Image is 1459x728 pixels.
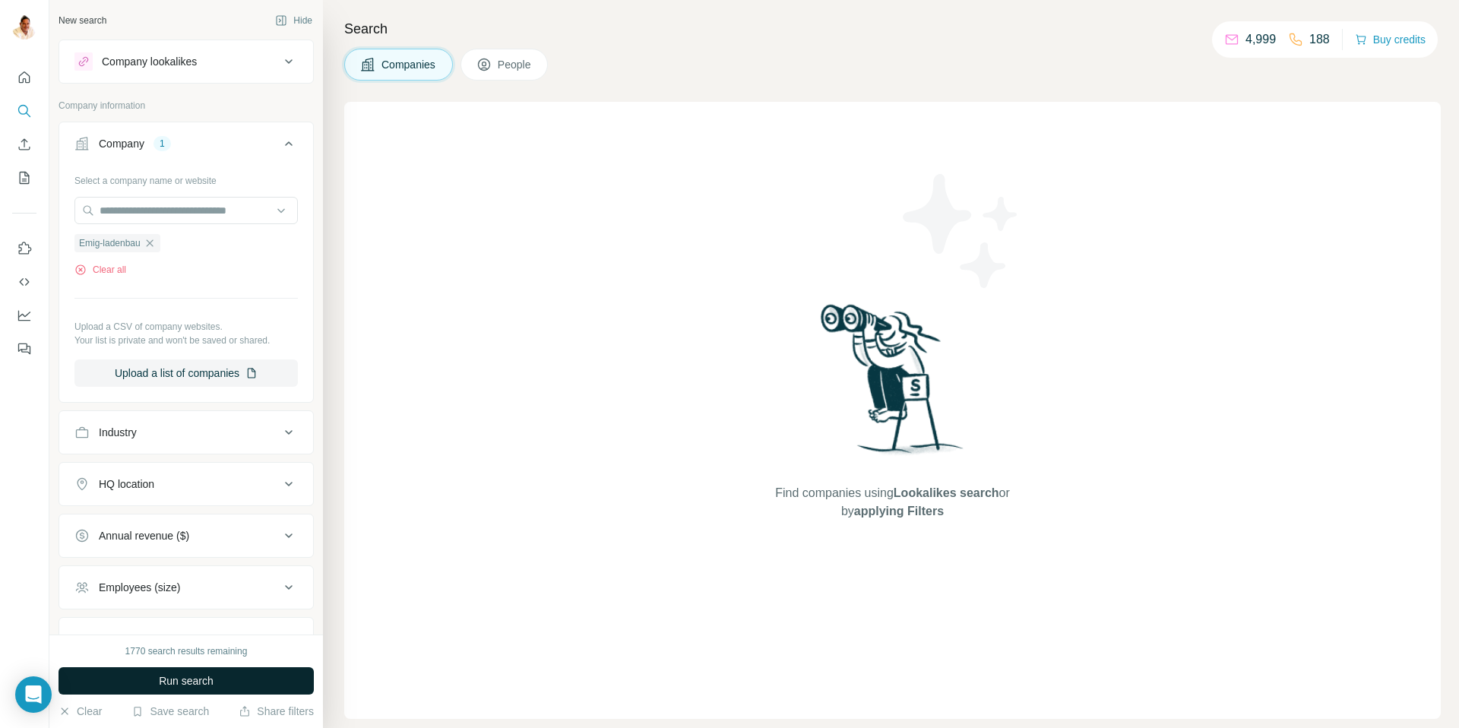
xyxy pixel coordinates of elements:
[99,476,154,492] div: HQ location
[1245,30,1276,49] p: 4,999
[99,136,144,151] div: Company
[99,425,137,440] div: Industry
[12,97,36,125] button: Search
[15,676,52,713] div: Open Intercom Messenger
[74,359,298,387] button: Upload a list of companies
[12,64,36,91] button: Quick start
[74,263,126,277] button: Clear all
[159,673,214,688] span: Run search
[12,335,36,362] button: Feedback
[59,414,313,451] button: Industry
[74,320,298,334] p: Upload a CSV of company websites.
[59,43,313,80] button: Company lookalikes
[59,466,313,502] button: HQ location
[74,168,298,188] div: Select a company name or website
[131,704,209,719] button: Save search
[59,667,314,695] button: Run search
[12,235,36,262] button: Use Surfe on LinkedIn
[59,704,102,719] button: Clear
[894,486,999,499] span: Lookalikes search
[814,300,972,470] img: Surfe Illustration - Woman searching with binoculars
[12,268,36,296] button: Use Surfe API
[59,125,313,168] button: Company1
[771,484,1014,521] span: Find companies using or by
[854,505,944,518] span: applying Filters
[12,131,36,158] button: Enrich CSV
[381,57,437,72] span: Companies
[264,9,323,32] button: Hide
[79,236,141,250] span: Emig-ladenbau
[99,631,161,647] div: Technologies
[153,137,171,150] div: 1
[12,15,36,40] img: Avatar
[59,569,313,606] button: Employees (size)
[125,644,248,658] div: 1770 search results remaining
[893,163,1030,299] img: Surfe Illustration - Stars
[59,14,106,27] div: New search
[74,334,298,347] p: Your list is private and won't be saved or shared.
[1309,30,1330,49] p: 188
[99,580,180,595] div: Employees (size)
[344,18,1441,40] h4: Search
[1355,29,1426,50] button: Buy credits
[59,99,314,112] p: Company information
[102,54,197,69] div: Company lookalikes
[99,528,189,543] div: Annual revenue ($)
[59,621,313,657] button: Technologies
[239,704,314,719] button: Share filters
[12,302,36,329] button: Dashboard
[12,164,36,191] button: My lists
[498,57,533,72] span: People
[59,518,313,554] button: Annual revenue ($)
